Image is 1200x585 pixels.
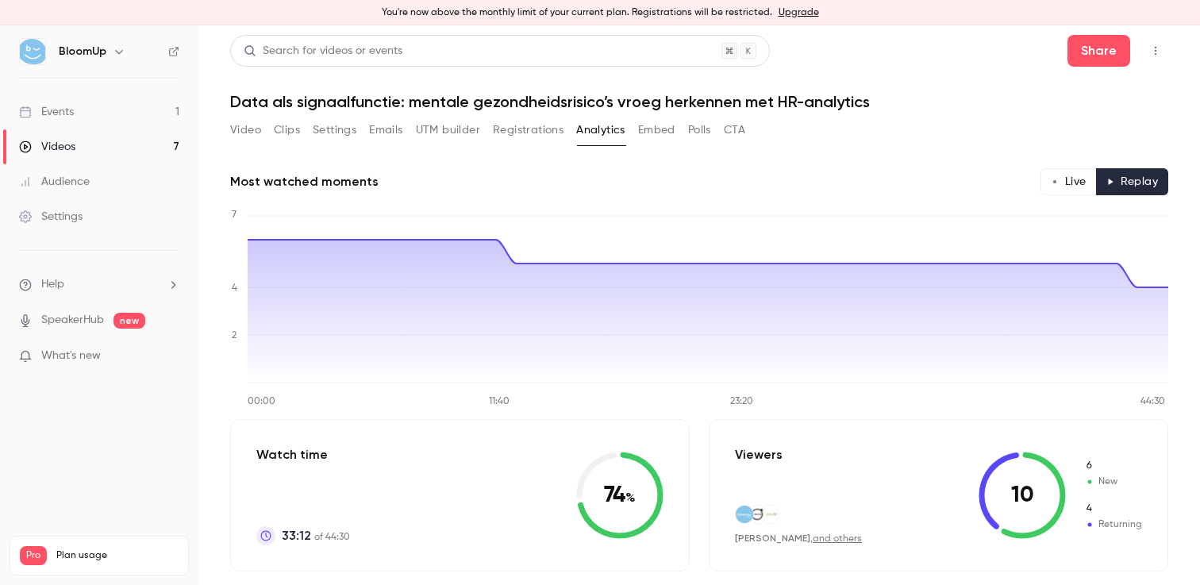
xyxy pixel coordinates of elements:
button: Top Bar Actions [1143,38,1168,64]
div: Search for videos or events [244,43,402,60]
img: bloomup.org [736,506,753,523]
a: SpeakerHub [41,312,104,329]
p: Viewers [735,445,783,464]
img: volvo.com [748,506,766,523]
button: UTM builder [416,117,480,143]
span: Pro [20,546,47,565]
tspan: 23:20 [730,397,753,406]
tspan: 00:00 [248,397,275,406]
button: CTA [724,117,745,143]
a: Upgrade [779,6,819,19]
span: New [1085,459,1142,473]
span: 33:12 [282,526,311,545]
h2: Most watched moments [230,172,379,191]
div: , [735,532,862,545]
button: Clips [274,117,300,143]
li: help-dropdown-opener [19,276,179,293]
div: Videos [19,139,75,155]
span: [PERSON_NAME] [735,533,810,544]
button: Emails [369,117,402,143]
img: lesstress.biz [761,513,779,516]
h1: Data als signaalfunctie: mentale gezondheidsrisico’s vroeg herkennen met HR-analytics [230,92,1168,111]
tspan: 44:30 [1140,397,1165,406]
button: Replay [1096,168,1168,195]
span: Help [41,276,64,293]
button: Settings [313,117,356,143]
button: Embed [638,117,675,143]
span: Returning [1085,518,1142,532]
div: Settings [19,209,83,225]
tspan: 7 [232,210,237,220]
div: Audience [19,174,90,190]
span: Plan usage [56,549,179,562]
a: and others [813,534,862,544]
button: Analytics [576,117,625,143]
p: Watch time [256,445,350,464]
tspan: 2 [232,331,237,341]
button: Polls [688,117,711,143]
span: Returning [1085,502,1142,516]
tspan: 4 [232,283,237,293]
span: new [113,313,145,329]
iframe: Noticeable Trigger [160,349,179,364]
button: Share [1067,35,1130,67]
tspan: 11:40 [489,397,510,406]
h6: BloomUp [59,44,106,60]
button: Video [230,117,261,143]
span: New [1085,475,1142,489]
p: of 44:30 [282,526,350,545]
img: BloomUp [20,39,45,64]
button: Live [1040,168,1097,195]
button: Registrations [493,117,563,143]
div: Events [19,104,74,120]
span: What's new [41,348,101,364]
